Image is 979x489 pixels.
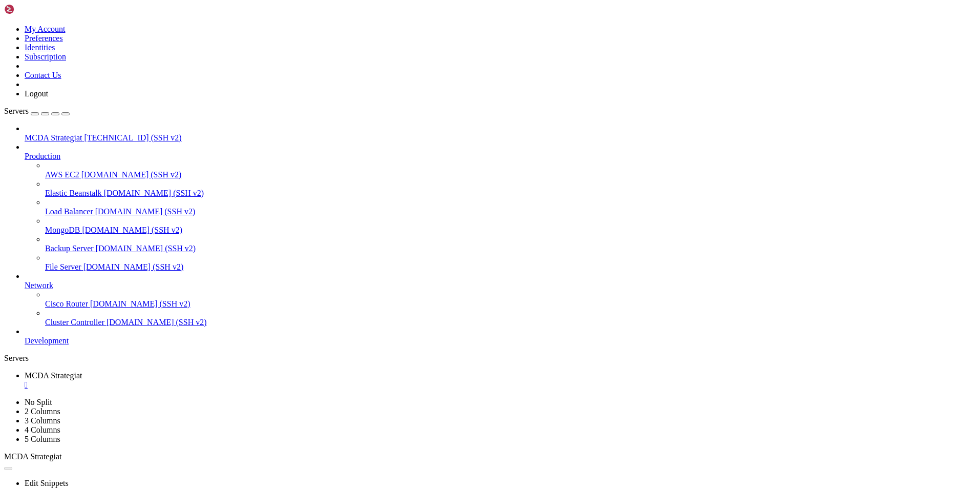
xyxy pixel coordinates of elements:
[45,299,88,308] span: Cisco Router
[90,299,190,308] span: [DOMAIN_NAME] (SSH v2)
[25,327,975,345] li: Development
[45,244,94,253] span: Backup Server
[25,281,53,290] span: Network
[45,216,975,235] li: MongoDB [DOMAIN_NAME] (SSH v2)
[25,336,69,345] span: Development
[96,244,196,253] span: [DOMAIN_NAME] (SSH v2)
[45,207,93,216] span: Load Balancer
[25,272,975,327] li: Network
[25,416,60,425] a: 3 Columns
[45,189,975,198] a: Elastic Beanstalk [DOMAIN_NAME] (SSH v2)
[25,371,82,380] span: MCDA Strategiat
[25,124,975,142] li: MCDA Strategiat [TECHNICAL_ID] (SSH v2)
[25,152,975,161] a: Production
[45,161,975,179] li: AWS EC2 [DOMAIN_NAME] (SSH v2)
[45,290,975,309] li: Cisco Router [DOMAIN_NAME] (SSH v2)
[4,107,70,115] a: Servers
[45,253,975,272] li: File Server [DOMAIN_NAME] (SSH v2)
[45,198,975,216] li: Load Balancer [DOMAIN_NAME] (SSH v2)
[45,170,79,179] span: AWS EC2
[45,262,975,272] a: File Server [DOMAIN_NAME] (SSH v2)
[25,25,66,33] a: My Account
[45,179,975,198] li: Elastic Beanstalk [DOMAIN_NAME] (SSH v2)
[25,425,60,434] a: 4 Columns
[25,133,82,142] span: MCDA Strategiat
[45,207,975,216] a: Load Balancer [DOMAIN_NAME] (SSH v2)
[45,226,975,235] a: MongoDB [DOMAIN_NAME] (SSH v2)
[25,34,63,43] a: Preferences
[45,318,104,327] span: Cluster Controller
[25,398,52,406] a: No Split
[25,89,48,98] a: Logout
[25,142,975,272] li: Production
[25,336,975,345] a: Development
[83,262,184,271] span: [DOMAIN_NAME] (SSH v2)
[25,380,975,390] a: 
[45,170,975,179] a: AWS EC2 [DOMAIN_NAME] (SSH v2)
[4,107,29,115] span: Servers
[104,189,204,197] span: [DOMAIN_NAME] (SSH v2)
[25,71,61,79] a: Contact Us
[25,281,975,290] a: Network
[45,235,975,253] li: Backup Server [DOMAIN_NAME] (SSH v2)
[4,354,975,363] div: Servers
[25,133,975,142] a: MCDA Strategiat [TECHNICAL_ID] (SSH v2)
[82,226,182,234] span: [DOMAIN_NAME] (SSH v2)
[45,318,975,327] a: Cluster Controller [DOMAIN_NAME] (SSH v2)
[45,299,975,309] a: Cisco Router [DOMAIN_NAME] (SSH v2)
[25,407,60,416] a: 2 Columns
[84,133,181,142] span: [TECHNICAL_ID] (SSH v2)
[45,309,975,327] li: Cluster Controller [DOMAIN_NAME] (SSH v2)
[4,4,63,14] img: Shellngn
[25,152,60,160] span: Production
[25,435,60,443] a: 5 Columns
[45,226,80,234] span: MongoDB
[45,244,975,253] a: Backup Server [DOMAIN_NAME] (SSH v2)
[45,189,102,197] span: Elastic Beanstalk
[95,207,196,216] span: [DOMAIN_NAME] (SSH v2)
[25,371,975,390] a: MCDA Strategiat
[4,452,61,461] span: MCDA Strategiat
[45,262,81,271] span: File Server
[25,43,55,52] a: Identities
[81,170,182,179] span: [DOMAIN_NAME] (SSH v2)
[25,52,66,61] a: Subscription
[107,318,207,327] span: [DOMAIN_NAME] (SSH v2)
[25,479,69,487] a: Edit Snippets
